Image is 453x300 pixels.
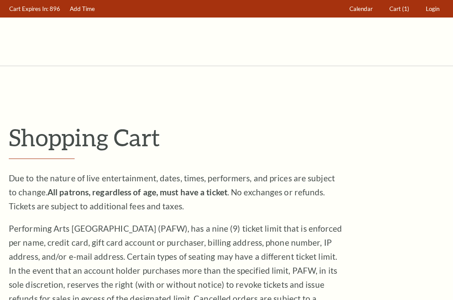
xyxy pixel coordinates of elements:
[9,173,335,211] span: Due to the nature of live entertainment, dates, times, performers, and prices are subject to chan...
[9,123,444,152] p: Shopping Cart
[402,5,409,12] span: (1)
[422,0,444,18] a: Login
[50,5,60,12] span: 896
[9,5,48,12] span: Cart Expires In:
[349,5,373,12] span: Calendar
[426,5,439,12] span: Login
[66,0,99,18] a: Add Time
[47,187,227,197] strong: All patrons, regardless of age, must have a ticket
[345,0,377,18] a: Calendar
[385,0,413,18] a: Cart (1)
[389,5,401,12] span: Cart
